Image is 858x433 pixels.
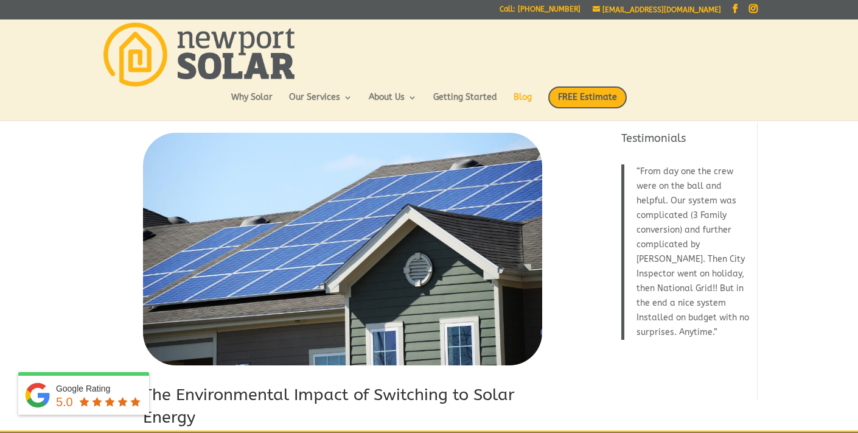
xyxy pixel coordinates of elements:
[143,133,542,365] img: The Environmental Impact of Switching to Solar Energy
[231,93,273,114] a: Why Solar
[56,395,73,409] span: 5.0
[289,93,352,114] a: Our Services
[103,23,295,86] img: Newport Solar | Solar Energy Optimized.
[548,86,627,121] a: FREE Estimate
[433,93,497,114] a: Getting Started
[637,166,749,337] span: From day one the crew were on the ball and helpful. Our system was complicated (3 Family conversi...
[621,131,750,152] h4: Testimonials
[143,385,515,428] a: The Environmental Impact of Switching to Solar Energy
[369,93,417,114] a: About Us
[593,5,721,14] a: [EMAIL_ADDRESS][DOMAIN_NAME]
[500,5,581,18] a: Call: [PHONE_NUMBER]
[548,86,627,108] span: FREE Estimate
[514,93,532,114] a: Blog
[56,382,143,395] div: Google Rating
